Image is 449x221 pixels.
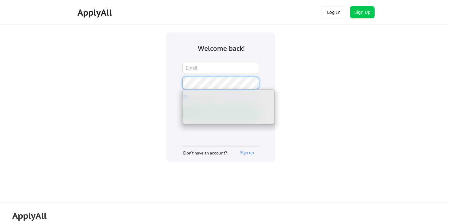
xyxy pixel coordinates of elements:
[236,150,258,156] button: Sign up
[182,62,259,74] input: Email
[350,6,375,18] button: Sign Up
[186,44,257,53] div: Welcome back!
[322,6,346,18] button: Log In
[183,150,232,156] div: Don't have an account?
[12,211,54,221] div: ApplyAll
[77,7,114,18] div: ApplyAll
